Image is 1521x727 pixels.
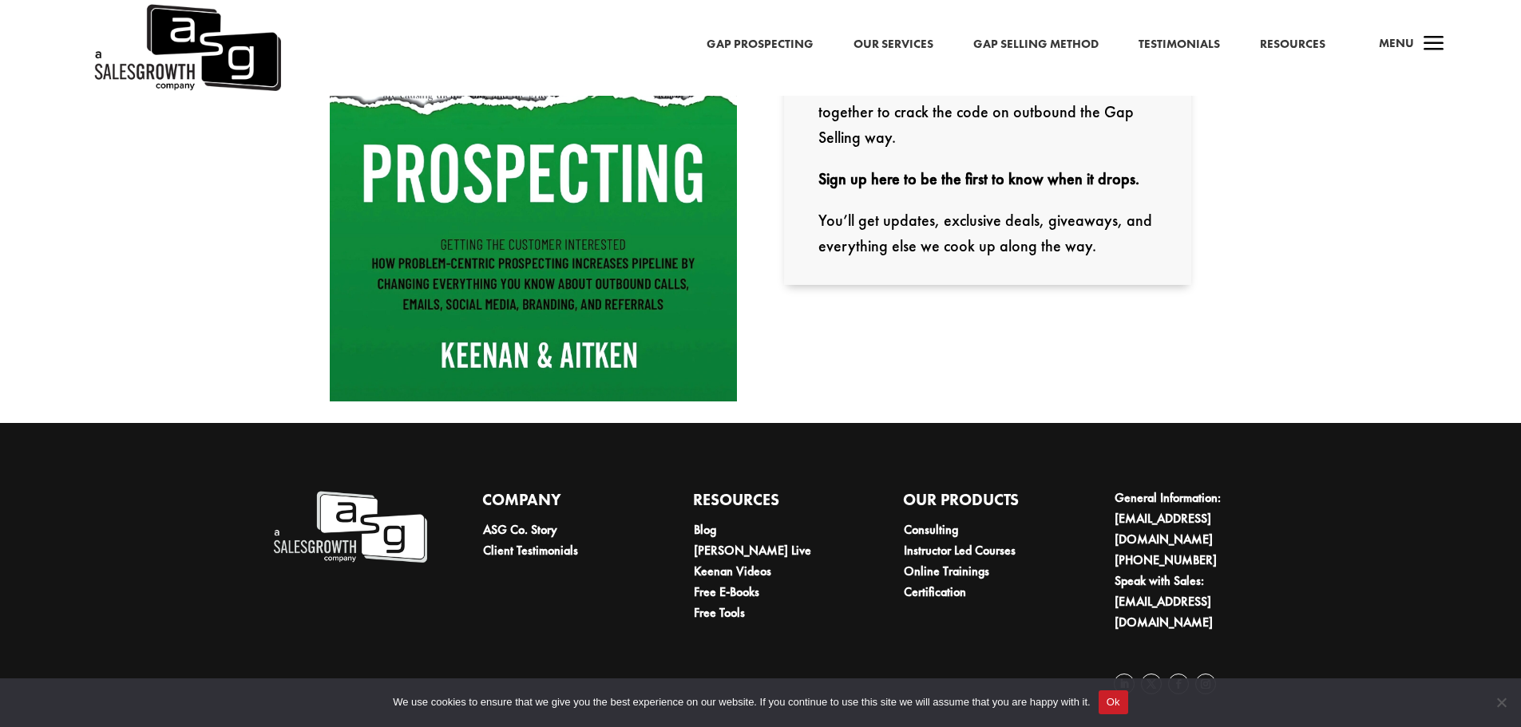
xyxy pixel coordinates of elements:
a: Follow on Facebook [1168,674,1189,694]
a: Follow on Instagram [1195,674,1216,694]
a: Keenan Videos [694,563,771,579]
a: Gap Prospecting [707,34,814,55]
a: ASG Co. Story [483,521,557,538]
a: Online Trainings [904,563,989,579]
a: Certification [904,583,966,600]
a: Blog [694,521,716,538]
a: [EMAIL_ADDRESS][DOMAIN_NAME] [1115,593,1213,630]
span: We use cookies to ensure that we give you the best experience on our website. If you continue to ... [393,694,1090,710]
a: [PHONE_NUMBER] [1115,551,1217,568]
h4: Resources [693,488,849,520]
a: Follow on X [1141,674,1162,694]
a: Follow on LinkedIn [1114,674,1135,694]
li: General Information: [1115,488,1269,550]
a: Resources [1260,34,1325,55]
a: [EMAIL_ADDRESS][DOMAIN_NAME] [1115,510,1213,547]
a: Our Services [854,34,933,55]
a: Client Testimonials [483,542,578,559]
span: No [1493,694,1509,710]
strong: Sign up here to be the first to know when it drops. [818,168,1139,189]
a: Free Tools [694,604,745,621]
span: Menu [1379,35,1414,51]
a: Gap Selling Method [973,34,1099,55]
button: Ok [1099,690,1128,714]
a: Consulting [904,521,958,538]
p: You’ll get updates, exclusive deals, giveaways, and everything else we cook up along the way. [818,207,1157,259]
h4: Company [482,488,638,520]
span: a [1418,29,1450,61]
li: Speak with Sales: [1115,571,1269,633]
a: Testimonials [1139,34,1220,55]
a: [PERSON_NAME] Live [694,542,811,559]
img: A Sales Growth Company [271,488,427,567]
p: [PERSON_NAME] and [PERSON_NAME] come together to crack the code on outbound the Gap Selling way. [818,73,1157,166]
h4: Our Products [903,488,1059,520]
a: Free E-Books [694,583,759,600]
a: Instructor Led Courses [904,542,1016,559]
